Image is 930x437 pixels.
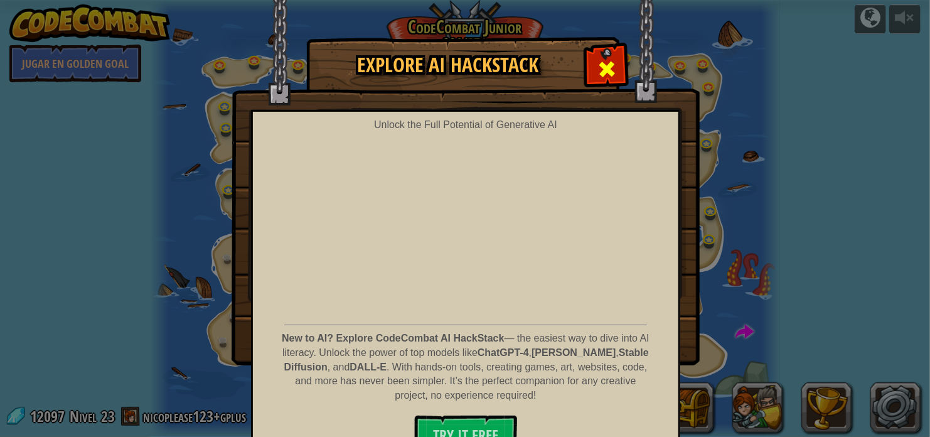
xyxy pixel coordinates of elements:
[532,347,616,358] strong: [PERSON_NAME]
[319,54,577,76] h1: Explore AI HackStack
[280,332,651,403] p: — the easiest way to dive into AI literacy. Unlock the power of top models like , , , and . With ...
[282,333,504,343] strong: New to AI? Explore CodeCombat AI HackStack
[350,362,387,372] strong: DALL-E
[284,347,649,372] strong: Stable Diffusion
[259,118,672,132] div: Unlock the Full Potential of Generative AI
[478,347,529,358] strong: ChatGPT-4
